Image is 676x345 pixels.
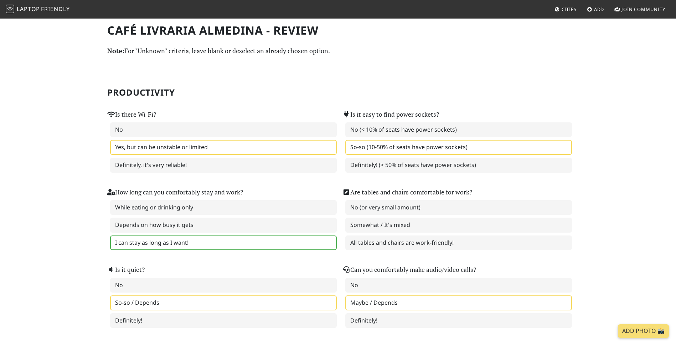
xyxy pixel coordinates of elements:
h2: Productivity [107,87,569,98]
label: Can you comfortably make audio/video calls? [342,265,476,275]
label: Is it easy to find power sockets? [342,110,439,120]
label: Are tables and chairs comfortable for work? [342,187,472,197]
label: Maybe / Depends [345,295,572,310]
strong: Note: [107,46,124,55]
span: Cities [562,6,577,12]
img: LaptopFriendly [6,5,14,13]
label: I can stay as long as I want! [110,235,337,250]
p: For "Unknown" criteria, leave blank or deselect an already chosen option. [107,46,569,56]
a: LaptopFriendly LaptopFriendly [6,3,70,16]
span: Friendly [41,5,69,13]
a: Join Community [612,3,668,16]
label: Definitely! (> 50% of seats have power sockets) [345,158,572,173]
label: So-so / Depends [110,295,337,310]
a: Add [584,3,607,16]
label: Yes, but can be unstable or limited [110,140,337,155]
a: Add Photo 📸 [618,324,669,338]
label: Definitely! [345,313,572,328]
label: Definitely! [110,313,337,328]
label: So-so (10-50% of seats have power sockets) [345,140,572,155]
label: All tables and chairs are work-friendly! [345,235,572,250]
a: Cities [552,3,579,16]
label: Is there Wi-Fi? [107,110,156,120]
label: While eating or drinking only [110,200,337,215]
label: No [110,122,337,137]
label: Is it quiet? [107,265,145,275]
label: No [110,278,337,293]
label: How long can you comfortably stay and work? [107,187,243,197]
label: No (or very small amount) [345,200,572,215]
label: No [345,278,572,293]
label: Definitely, it's very reliable! [110,158,337,173]
h1: Café Livraria Almedina - Review [107,24,569,37]
label: Somewhat / It's mixed [345,218,572,233]
span: Laptop [17,5,40,13]
label: No (< 10% of seats have power sockets) [345,122,572,137]
label: Depends on how busy it gets [110,218,337,233]
span: Join Community [621,6,665,12]
span: Add [594,6,604,12]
